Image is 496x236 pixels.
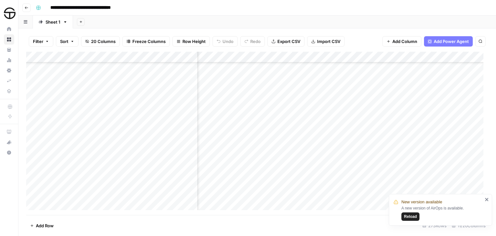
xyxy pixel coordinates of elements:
div: 11/20 Columns [449,220,488,231]
a: Browse [4,34,14,45]
a: Data Library [4,86,14,96]
button: Undo [212,36,238,47]
a: Usage [4,55,14,65]
button: Import CSV [307,36,345,47]
span: Reload [404,214,417,220]
button: Add Row [26,220,57,231]
button: Sort [56,36,78,47]
span: Add Row [36,222,54,229]
button: Help + Support [4,147,14,158]
button: Export CSV [267,36,305,47]
button: close [485,197,489,202]
div: Sheet 1 [46,19,60,25]
span: Freeze Columns [132,38,166,45]
a: Sheet 1 [33,16,73,28]
span: Import CSV [317,38,340,45]
button: Workspace: SimpleTire [4,5,14,21]
span: Undo [222,38,233,45]
span: Sort [60,38,68,45]
button: What's new? [4,137,14,147]
span: Row Height [182,38,206,45]
a: AirOps Academy [4,127,14,137]
button: Redo [240,36,265,47]
span: Add Column [392,38,417,45]
span: Export CSV [277,38,300,45]
button: Row Height [172,36,210,47]
button: Reload [401,212,419,221]
img: SimpleTire Logo [4,7,15,19]
button: 20 Columns [81,36,120,47]
button: Filter [29,36,53,47]
span: Add Power Agent [434,38,469,45]
span: New version available [401,199,442,205]
div: A new version of AirOps is available. [401,205,483,221]
button: Freeze Columns [122,36,170,47]
span: Redo [250,38,261,45]
a: Syncs [4,76,14,86]
button: Add Power Agent [424,36,473,47]
a: Settings [4,65,14,76]
button: Add Column [382,36,421,47]
span: Filter [33,38,43,45]
div: 273 Rows [420,220,449,231]
a: Home [4,24,14,34]
a: Your Data [4,45,14,55]
span: 20 Columns [91,38,116,45]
